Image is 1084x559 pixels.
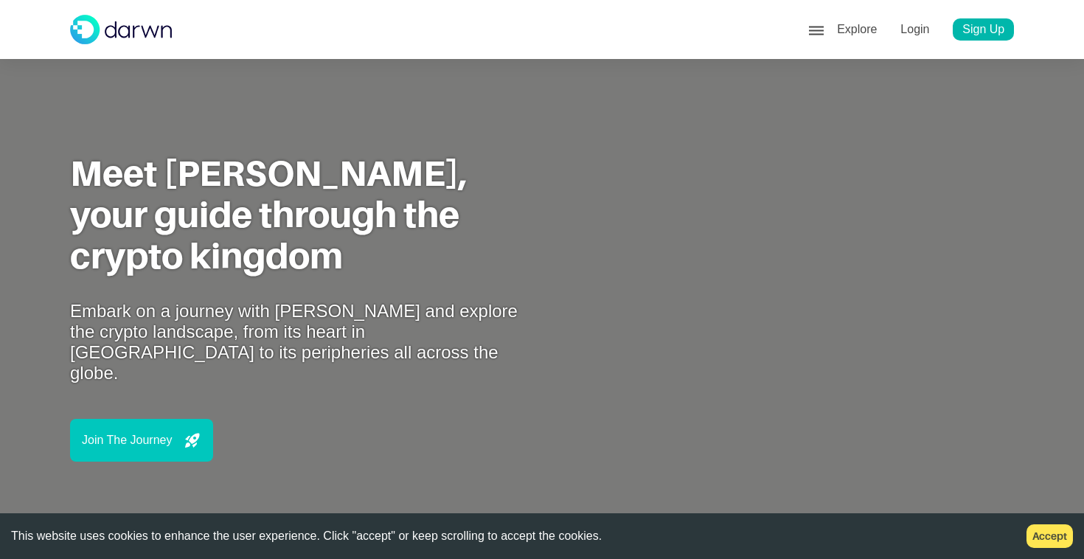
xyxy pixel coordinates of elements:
[11,530,1004,543] div: This website uses cookies to enhance the user experience. Click "accept" or keep scrolling to acc...
[70,153,542,277] h1: Meet [PERSON_NAME], your guide through the crypto kingdom
[70,419,1014,462] a: Join The Journey
[835,18,880,41] p: Explore
[82,434,172,447] p: Join The Journey
[953,18,1014,41] a: Sign Up
[898,18,932,41] p: Login
[1026,524,1073,548] button: Accept cookies
[889,18,941,41] a: Login
[70,301,542,383] p: Embark on a journey with [PERSON_NAME] and explore the crypto landscape, from its heart in [GEOGR...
